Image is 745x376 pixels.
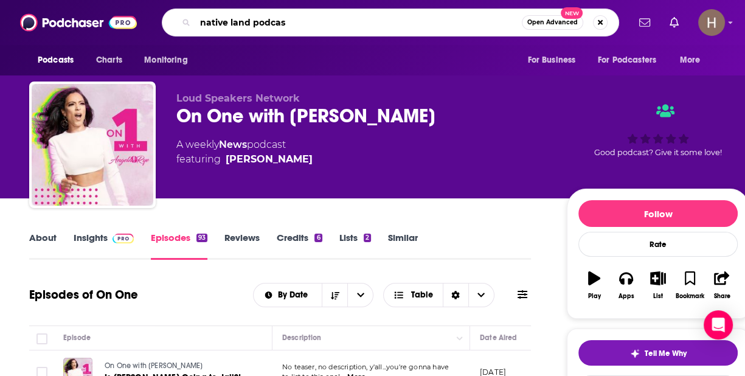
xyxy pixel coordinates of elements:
button: Column Actions [452,331,467,346]
div: 93 [196,234,207,242]
span: New [561,7,583,19]
span: Good podcast? Give it some love! [594,148,722,157]
a: On One with [PERSON_NAME] [105,361,249,372]
button: open menu [136,49,203,72]
div: 6 [314,234,322,242]
a: Show notifications dropdown [634,12,655,33]
span: Podcasts [38,52,74,69]
span: featuring [176,152,313,167]
button: Share [706,263,738,307]
button: tell me why sparkleTell Me Why [578,340,738,366]
span: Logged in as hpoole [698,9,725,36]
div: Rate [578,232,738,257]
span: More [680,52,701,69]
div: Sort Direction [443,284,468,307]
div: Episode [63,330,91,345]
span: Charts [96,52,122,69]
img: tell me why sparkle [630,349,640,358]
span: Loud Speakers Network [176,92,300,104]
button: Apps [610,263,642,307]
a: Reviews [224,232,260,260]
h2: Choose List sort [253,283,374,307]
img: On One with Angela Rye [32,84,153,206]
div: Description [282,330,321,345]
span: For Podcasters [598,52,656,69]
a: Episodes93 [151,232,207,260]
div: Date Aired [480,330,517,345]
button: Play [578,263,610,307]
button: open menu [671,49,716,72]
button: open menu [590,49,674,72]
span: Tell Me Why [645,349,687,358]
button: open menu [347,284,373,307]
button: Open AdvancedNew [522,15,583,30]
div: Search podcasts, credits, & more... [162,9,619,37]
a: Show notifications dropdown [665,12,684,33]
a: Credits6 [277,232,322,260]
span: No teaser, no description, y'all...you're gonna have [282,363,449,371]
button: Show profile menu [698,9,725,36]
img: Podchaser - Follow, Share and Rate Podcasts [20,11,137,34]
div: List [653,293,663,300]
button: List [642,263,674,307]
span: Open Advanced [527,19,578,26]
button: Bookmark [674,263,705,307]
input: Search podcasts, credits, & more... [195,13,522,32]
div: Play [588,293,601,300]
a: Charts [88,49,130,72]
a: Lists2 [339,232,371,260]
div: Bookmark [676,293,704,300]
span: For Business [527,52,575,69]
a: News [219,139,247,150]
div: Apps [619,293,634,300]
button: open menu [254,291,322,299]
button: open menu [29,49,89,72]
h1: Episodes of On One [29,287,138,302]
span: Table [411,291,433,299]
a: Similar [388,232,418,260]
button: Choose View [383,283,494,307]
div: 2 [364,234,371,242]
div: Share [713,293,730,300]
button: open menu [519,49,591,72]
img: User Profile [698,9,725,36]
button: Follow [578,200,738,227]
div: Open Intercom Messenger [704,310,733,339]
div: A weekly podcast [176,138,313,167]
span: On One with [PERSON_NAME] [105,361,203,370]
button: Sort Direction [322,284,347,307]
a: InsightsPodchaser Pro [74,232,134,260]
a: Angela Rye [226,152,313,167]
span: Monitoring [144,52,187,69]
span: By Date [278,291,312,299]
a: About [29,232,57,260]
img: Podchaser Pro [113,234,134,243]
